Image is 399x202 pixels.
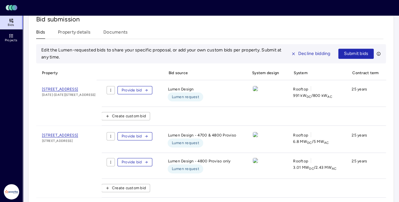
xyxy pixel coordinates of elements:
[172,94,199,100] span: Lumen request
[42,86,96,92] a: [STREET_ADDRESS]
[293,86,308,92] span: Rooftop
[293,164,336,171] span: 3.01 MW / 2.43 MW
[42,138,78,144] span: [STREET_ADDRESS]
[298,50,331,57] span: Decline bidding
[172,166,199,172] span: Lumen request
[42,133,78,137] span: [STREET_ADDRESS]
[172,140,199,146] span: Lumen request
[253,86,258,91] img: view
[163,132,241,147] div: Lumen Design - 4700 & 4800 Proviso
[42,87,78,91] span: [STREET_ADDRESS]
[5,38,17,42] span: Projects
[309,167,314,171] sub: DC
[286,49,336,59] button: Decline bidding
[324,141,329,145] sub: AC
[293,158,308,164] span: Rooftop
[347,86,382,101] div: 25 years
[36,66,96,80] span: Property
[344,50,368,57] span: Submit bids
[101,112,150,120] button: Create custom bid
[163,86,241,101] div: Lumen Design
[347,66,382,80] span: Contract term
[253,158,258,163] img: view
[288,66,341,80] span: System
[327,95,332,99] sub: AC
[332,167,337,171] sub: AC
[117,132,153,140] button: Provide bid
[41,47,282,60] span: Edit the Lumen-requested bids to share your specific proposal, or add your own custom bids per pr...
[347,132,382,147] div: 25 years
[163,158,241,173] div: Lumen Design - 4800 Proviso only
[293,138,329,145] span: 6.8 MW / 5 MW
[117,86,153,94] button: Provide bid
[4,184,19,199] img: Powerflex
[122,87,142,93] span: Provide bid
[122,159,142,165] span: Provide bid
[42,132,78,138] a: [STREET_ADDRESS]
[101,184,150,192] button: Create custom bid
[307,141,312,145] sub: DC
[112,185,146,191] span: Create custom bid
[122,133,142,139] span: Provide bid
[42,92,96,97] span: [DATE]-[DATE][STREET_ADDRESS]
[307,95,311,99] sub: DC
[117,158,153,166] button: Provide bid
[347,158,382,173] div: 25 years
[246,66,283,80] span: System design
[58,29,91,39] button: Property details
[36,29,45,39] button: Bids
[36,15,80,23] span: Bid submission
[8,23,14,27] span: Bids
[293,92,332,99] span: 991 kW / 800 kW
[103,29,128,39] button: Documents
[112,113,146,119] span: Create custom bid
[293,132,308,138] span: Rooftop
[253,132,258,137] img: view
[338,49,374,59] button: Submit bids
[163,66,241,80] span: Bid source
